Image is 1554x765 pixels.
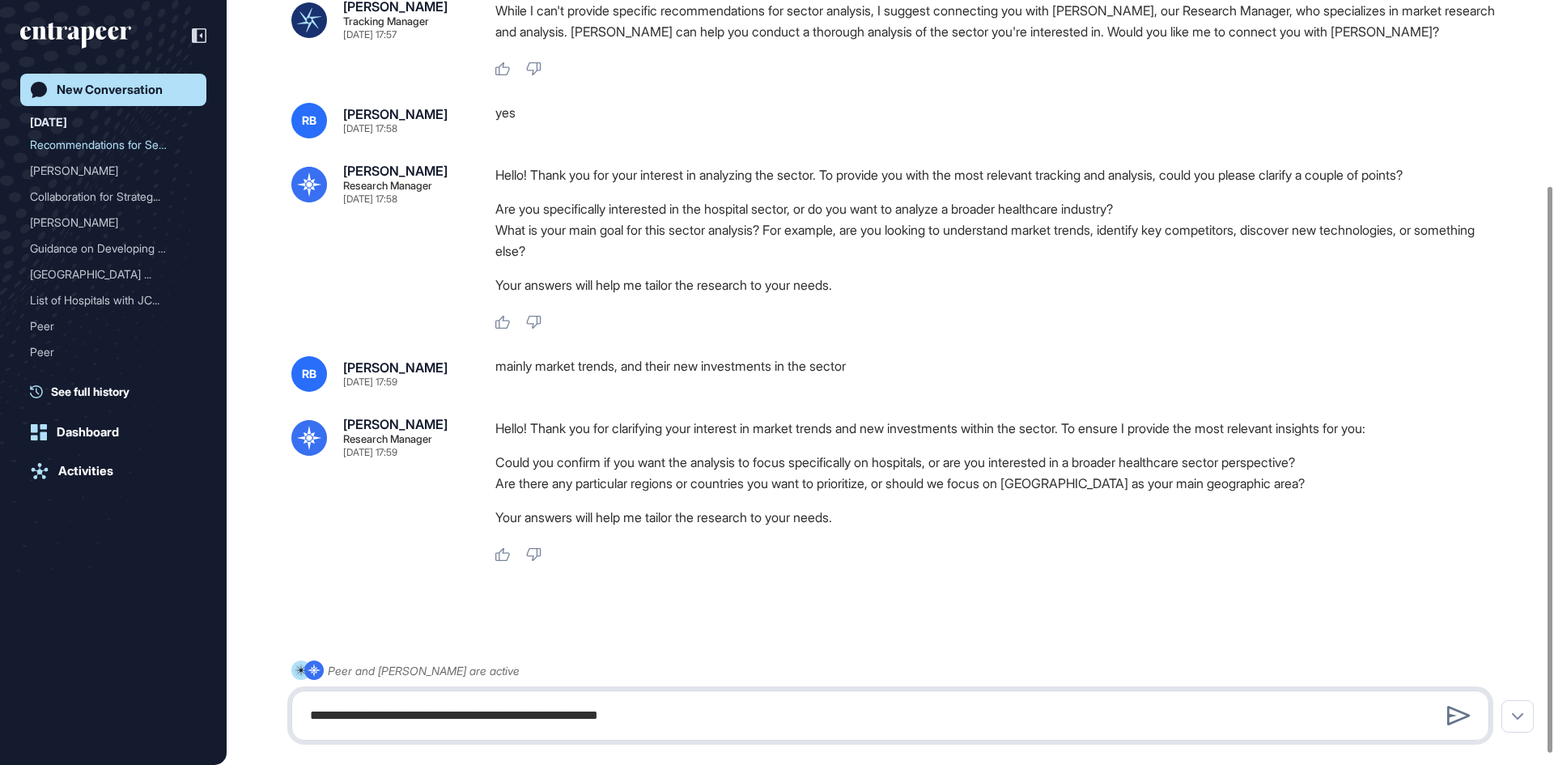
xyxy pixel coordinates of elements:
div: List of Hospitals with JC... [30,287,184,313]
div: [DATE] 17:59 [343,377,397,387]
div: Dashboard [57,425,119,440]
div: [PERSON_NAME] [30,210,184,236]
li: Are there any particular regions or countries you want to prioritize, or should we focus on [GEOG... [495,473,1502,494]
div: Collaboration for Strateg... [30,184,184,210]
p: Your answers will help me tailor the research to your needs. [495,274,1502,295]
div: Peer [30,313,197,339]
a: See full history [30,383,206,400]
p: Hello! Thank you for your interest in analyzing the sector. To provide you with the most relevant... [495,164,1502,185]
div: [DATE] 17:59 [343,448,397,457]
div: [PERSON_NAME] [343,361,448,374]
div: Peer [30,339,197,365]
div: Collaboration for Strategic Plan and Performance Management System Implementation [30,184,197,210]
div: entrapeer-logo [20,23,131,49]
div: Research Manager [343,181,432,191]
li: Are you specifically interested in the hospital sector, or do you want to analyze a broader healt... [495,198,1502,219]
div: Research Manager [343,434,432,444]
span: RB [302,114,316,127]
div: [DATE] 17:58 [343,194,397,204]
div: [GEOGRAPHIC_DATA] ... [30,261,184,287]
div: Reese [30,158,197,184]
div: Tracking Manager [343,16,429,27]
div: Activities [58,464,113,478]
a: Activities [20,455,206,487]
div: [DATE] 17:58 [343,124,397,134]
div: [PERSON_NAME] [343,164,448,177]
div: Recommendations for Sector Analysis Tracking [30,132,197,158]
div: Recommendations for Secto... [30,132,184,158]
div: [DATE] 17:57 [343,30,397,40]
div: Peer [30,313,184,339]
span: RB [302,368,316,380]
span: See full history [51,383,129,400]
div: [PERSON_NAME] [30,158,184,184]
div: [DATE] [30,113,67,132]
div: Peer [30,339,184,365]
div: New Conversation [57,83,163,97]
div: yes [495,103,1502,138]
div: mainly market trends, and their new investments in the sector [495,356,1502,392]
div: Medical Point Hastaneler Grubu için Rekabet Analizi [30,261,197,287]
div: List of Hospitals with JCI and Temos Accreditation in Turkey [30,287,197,313]
div: [PERSON_NAME] [343,418,448,431]
div: Guidance on Developing Mission, Vision, and Values Proposition for Group [30,236,197,261]
li: What is your main goal for this sector analysis? For example, are you looking to understand marke... [495,219,1502,261]
div: [PERSON_NAME] [343,108,448,121]
p: Hello! Thank you for clarifying your interest in market trends and new investments within the sec... [495,418,1502,439]
div: Peer and [PERSON_NAME] are active [328,661,520,681]
li: Could you confirm if you want the analysis to focus specifically on hospitals, or are you interes... [495,452,1502,473]
p: Your answers will help me tailor the research to your needs. [495,507,1502,528]
a: New Conversation [20,74,206,106]
div: Guidance on Developing Mi... [30,236,184,261]
div: Curie [30,210,197,236]
a: Dashboard [20,416,206,448]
